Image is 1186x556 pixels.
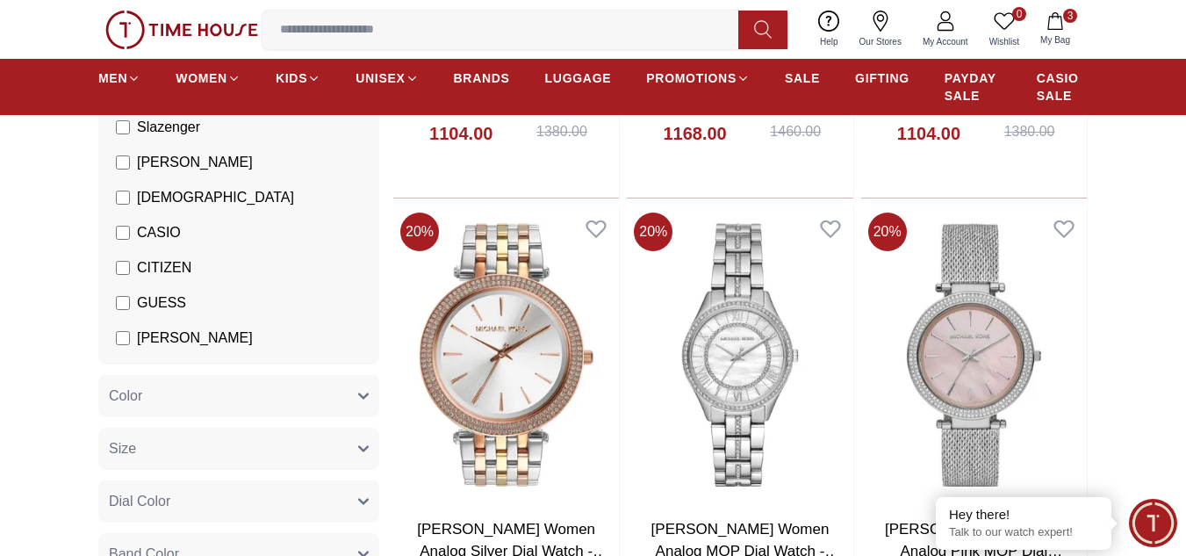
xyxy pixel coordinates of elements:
a: SALE [785,62,820,94]
input: [PERSON_NAME] [116,155,130,170]
h4: AED 1104.00 [879,97,980,146]
input: CASIO [116,226,130,240]
h4: AED 1104.00 [411,97,512,146]
button: Dial Color [98,480,379,523]
span: 20 % [400,213,439,251]
span: Police [137,363,176,384]
a: WOMEN [176,62,241,94]
span: PAYDAY SALE [945,69,1002,105]
a: BRANDS [454,62,510,94]
span: Help [813,35,845,48]
span: 20 % [634,213,672,251]
span: UNISEX [356,69,405,87]
span: Size [109,438,136,459]
input: CITIZEN [116,261,130,275]
span: PROMOTIONS [646,69,737,87]
a: MEN [98,62,140,94]
a: Help [809,7,849,52]
div: AED 1460.00 [756,100,836,142]
span: Our Stores [852,35,909,48]
span: CITIZEN [137,257,191,278]
p: Talk to our watch expert! [949,525,1098,540]
span: Color [109,386,142,407]
h4: AED 1168.00 [644,97,745,146]
input: GUESS [116,296,130,310]
img: ... [105,11,258,49]
span: [PERSON_NAME] [137,328,253,349]
a: PROMOTIONS [646,62,750,94]
div: Hey there! [949,506,1098,524]
div: AED 1380.00 [989,100,1069,142]
a: LUGGAGE [545,62,612,94]
span: MEN [98,69,127,87]
a: CASIO SALE [1037,62,1088,112]
span: [PERSON_NAME] [137,152,253,173]
div: Chat Widget [1129,499,1177,547]
span: GIFTING [855,69,909,87]
img: MICHAEL KORS Women Analog Pink MOP Dial Watch - MK4518 [861,206,1087,504]
span: WOMEN [176,69,227,87]
img: MICHAEL KORS Women Analog Silver Dial Watch - MK3203 [393,206,619,504]
span: My Bag [1033,33,1077,47]
span: SALE [785,69,820,87]
input: Slazenger [116,120,130,134]
input: [PERSON_NAME] [116,331,130,345]
button: 3My Bag [1030,9,1081,50]
span: LUGGAGE [545,69,612,87]
img: MICHAEL KORS Women Analog MOP Dial Watch - MK3900 [627,206,852,504]
span: CASIO [137,222,181,243]
span: Slazenger [137,117,200,138]
span: BRANDS [454,69,510,87]
a: Our Stores [849,7,912,52]
span: 0 [1012,7,1026,21]
span: My Account [916,35,975,48]
a: PAYDAY SALE [945,62,1002,112]
a: KIDS [276,62,320,94]
span: Wishlist [982,35,1026,48]
button: Size [98,428,379,470]
input: [DEMOGRAPHIC_DATA] [116,191,130,205]
a: UNISEX [356,62,418,94]
span: 20 % [868,213,907,251]
span: CASIO SALE [1037,69,1088,105]
button: Color [98,375,379,417]
a: 0Wishlist [979,7,1030,52]
div: AED 1380.00 [522,100,602,142]
span: KIDS [276,69,307,87]
a: GIFTING [855,62,909,94]
span: [DEMOGRAPHIC_DATA] [137,187,294,208]
span: GUESS [137,292,186,314]
span: 3 [1063,9,1077,23]
span: Dial Color [109,491,170,512]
